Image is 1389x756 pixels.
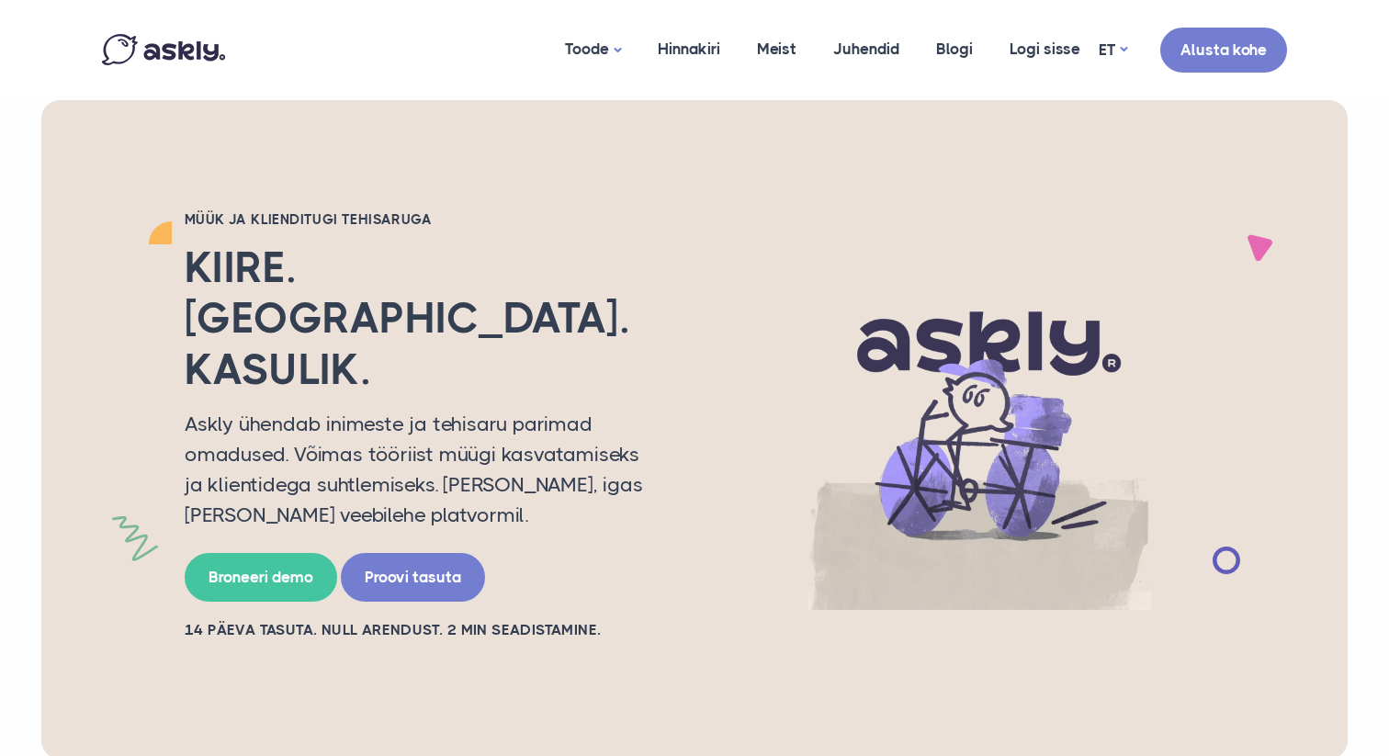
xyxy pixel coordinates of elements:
[185,409,662,530] p: Askly ühendab inimeste ja tehisaru parimad omadused. Võimas tööriist müügi kasvatamiseks ja klien...
[739,5,815,94] a: Meist
[815,5,918,94] a: Juhendid
[341,553,485,602] a: Proovi tasuta
[1099,37,1127,63] a: ET
[1329,604,1375,696] iframe: Askly chat
[185,553,337,602] a: Broneeri demo
[102,34,225,65] img: Askly
[185,243,662,395] h2: Kiire. [GEOGRAPHIC_DATA]. Kasulik.
[991,5,1099,94] a: Logi sisse
[918,5,991,94] a: Blogi
[690,249,1269,611] img: AI multilingual chat
[639,5,739,94] a: Hinnakiri
[185,620,662,640] h2: 14 PÄEVA TASUTA. NULL ARENDUST. 2 MIN SEADISTAMINE.
[547,5,639,96] a: Toode
[1160,28,1287,73] a: Alusta kohe
[185,210,662,229] h2: Müük ja klienditugi tehisaruga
